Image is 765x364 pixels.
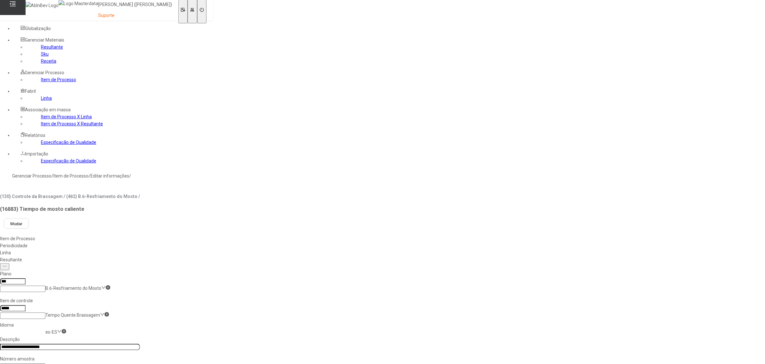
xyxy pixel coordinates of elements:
span: Associação em massa [25,107,71,112]
a: Gerenciar Processo [12,173,51,178]
span: Fabril [25,89,36,94]
p: Suporte [98,12,172,19]
span: Relatórios [25,133,45,138]
a: Linha [41,96,52,101]
a: Especificação de Qualidade [41,158,96,163]
a: Especificação de Qualidade [41,140,96,145]
a: Item de Processo [53,173,89,178]
a: Item de Processo X Linha [41,114,92,119]
nz-select-item: B.6-Resfriamento do Mosto [45,286,101,291]
a: Resultante [41,44,63,50]
nz-select-item: Tempo Quente Brassagem [45,313,100,318]
span: Gerenciar Materiais [25,37,64,43]
a: Item de Processo X Resultante [41,121,103,126]
a: Receita [41,59,56,64]
span: Importação [25,151,48,156]
a: Item de Processo [41,77,76,82]
nz-breadcrumb-separator: / [51,173,53,178]
a: Editar informações [90,173,129,178]
button: Mudar [4,218,29,229]
nz-breadcrumb-separator: / [129,173,131,178]
span: Mudar [10,221,22,226]
nz-select-item: es-ES [45,329,57,335]
img: AbInBev Logo [26,2,59,9]
p: [PERSON_NAME] ([PERSON_NAME]) [98,2,172,8]
nz-breadcrumb-separator: / [89,173,90,178]
span: Gerenciar Processo [25,70,64,75]
a: Sku [41,51,49,57]
span: Globalização [25,26,51,31]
